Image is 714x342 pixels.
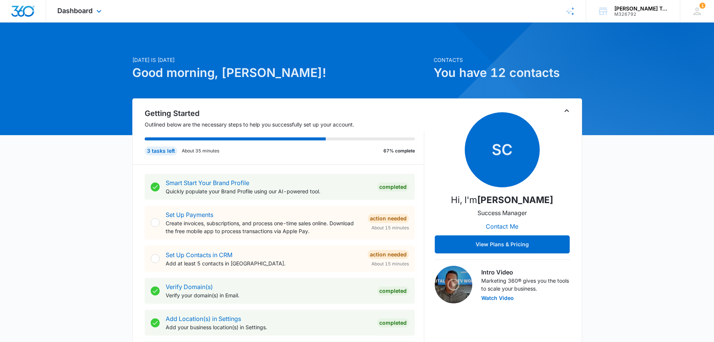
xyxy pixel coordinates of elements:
div: Action Needed [368,214,409,223]
a: Smart Start Your Brand Profile [166,179,249,187]
h3: Intro Video [481,268,570,277]
p: 67% complete [383,148,415,154]
button: Contact Me [478,217,526,235]
p: Verify your domain(s) in Email. [166,291,371,299]
div: Completed [377,318,409,327]
p: Outlined below are the necessary steps to help you successfully set up your account. [145,121,424,128]
button: Watch Video [481,295,514,301]
p: [DATE] is [DATE] [132,56,429,64]
div: 3 tasks left [145,146,177,155]
span: Dashboard [57,7,93,15]
div: account id [614,12,669,17]
a: Verify Domain(s) [166,283,213,291]
p: Quickly populate your Brand Profile using our AI-powered tool. [166,187,371,195]
p: Success Manager [477,208,527,217]
div: Action Needed [368,250,409,259]
p: Hi, I'm [451,193,553,207]
p: Add your business location(s) in Settings. [166,323,371,331]
button: View Plans & Pricing [435,235,570,253]
a: Set Up Payments [166,211,213,218]
strong: [PERSON_NAME] [477,194,553,205]
div: account name [614,6,669,12]
h2: Getting Started [145,108,424,119]
span: 1 [699,3,705,9]
h1: Good morning, [PERSON_NAME]! [132,64,429,82]
span: About 15 minutes [371,224,409,231]
div: Completed [377,182,409,191]
img: Intro Video [435,266,472,303]
p: Contacts [434,56,582,64]
div: notifications count [699,3,705,9]
p: Create invoices, subscriptions, and process one-time sales online. Download the free mobile app t... [166,219,362,235]
p: Add at least 5 contacts in [GEOGRAPHIC_DATA]. [166,259,362,267]
p: About 35 minutes [182,148,219,154]
a: Set Up Contacts in CRM [166,251,232,259]
h1: You have 12 contacts [434,64,582,82]
p: Marketing 360® gives you the tools to scale your business. [481,277,570,292]
span: About 15 minutes [371,261,409,267]
a: Add Location(s) in Settings [166,315,241,322]
div: Completed [377,286,409,295]
button: Toggle Collapse [562,106,571,115]
span: SC [465,112,540,187]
